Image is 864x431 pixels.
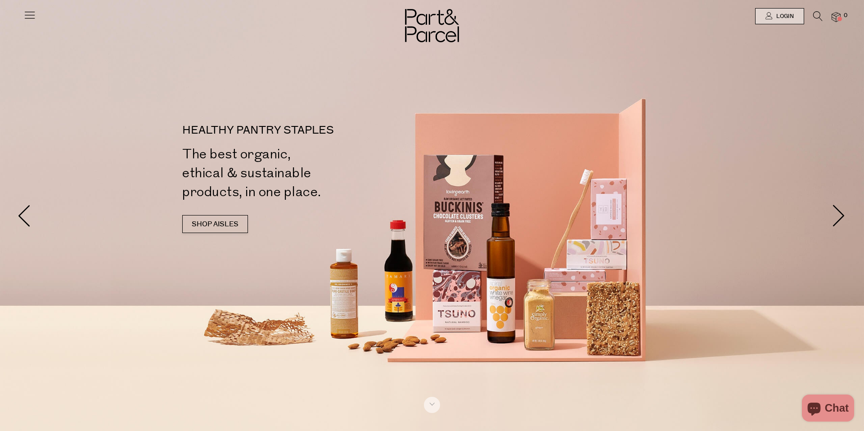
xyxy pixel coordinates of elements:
[182,125,436,136] p: HEALTHY PANTRY STAPLES
[832,12,841,22] a: 0
[405,9,459,42] img: Part&Parcel
[182,145,436,202] h2: The best organic, ethical & sustainable products, in one place.
[774,13,794,20] span: Login
[799,395,857,424] inbox-online-store-chat: Shopify online store chat
[182,215,248,233] a: SHOP AISLES
[841,12,850,20] span: 0
[755,8,804,24] a: Login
